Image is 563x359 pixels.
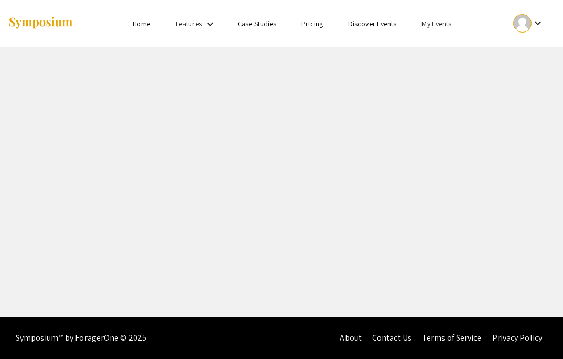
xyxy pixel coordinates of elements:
[16,317,146,359] div: Symposium™ by ForagerOne © 2025
[204,18,216,30] mat-icon: Expand Features list
[348,19,397,28] a: Discover Events
[492,332,542,343] a: Privacy Policy
[8,16,73,30] img: Symposium by ForagerOne
[176,19,202,28] a: Features
[237,19,276,28] a: Case Studies
[301,19,323,28] a: Pricing
[422,332,482,343] a: Terms of Service
[532,17,544,29] mat-icon: Expand account dropdown
[133,19,150,28] a: Home
[372,332,412,343] a: Contact Us
[340,332,362,343] a: About
[8,312,45,351] iframe: Chat
[421,19,451,28] a: My Events
[502,12,555,35] button: Expand account dropdown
